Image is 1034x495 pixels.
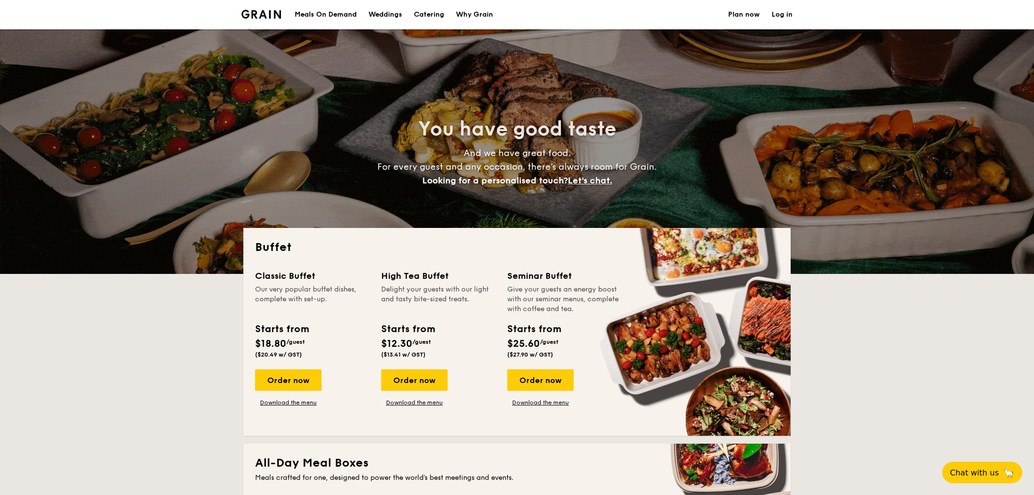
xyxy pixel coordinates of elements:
img: Grain [241,10,281,19]
div: High Tea Buffet [381,269,495,283]
span: ($27.90 w/ GST) [507,351,553,358]
div: Starts from [255,322,308,337]
span: ($13.41 w/ GST) [381,351,426,358]
div: Give your guests an energy boost with our seminar menus, complete with coffee and tea. [507,285,622,314]
div: Starts from [381,322,434,337]
span: /guest [540,338,559,345]
div: Delight your guests with our light and tasty bite-sized treats. [381,285,495,314]
span: Looking for a personalised touch? [422,175,568,186]
span: You have good taste [418,117,616,141]
span: $12.30 [381,338,412,350]
span: $18.80 [255,338,286,350]
span: 🦙 [1003,467,1014,478]
div: Order now [255,369,322,391]
span: $25.60 [507,338,540,350]
button: Chat with us🦙 [942,462,1022,483]
a: Download the menu [507,399,574,406]
div: Meals crafted for one, designed to power the world's best meetings and events. [255,473,779,483]
span: ($20.49 w/ GST) [255,351,302,358]
div: Seminar Buffet [507,269,622,283]
div: Order now [381,369,448,391]
a: Logotype [241,10,281,19]
a: Download the menu [381,399,448,406]
a: Download the menu [255,399,322,406]
h2: Buffet [255,240,779,255]
span: /guest [286,338,305,345]
span: Chat with us [950,468,999,477]
div: Starts from [507,322,560,337]
div: Our very popular buffet dishes, complete with set-up. [255,285,369,314]
span: Let's chat. [568,175,612,186]
div: Classic Buffet [255,269,369,283]
h2: All-Day Meal Boxes [255,455,779,471]
span: And we have great food. For every guest and any occasion, there’s always room for Grain. [377,148,657,186]
div: Order now [507,369,574,391]
span: /guest [412,338,431,345]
